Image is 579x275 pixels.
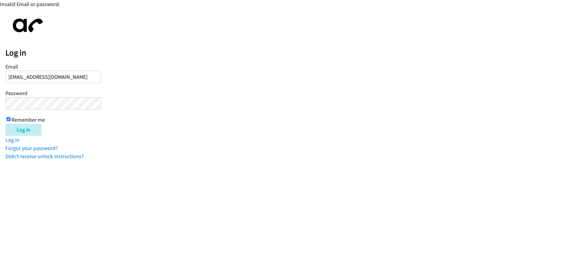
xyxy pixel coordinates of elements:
[5,48,579,58] h2: Log in
[5,145,58,152] a: Forgot your password?
[5,90,27,97] label: Password
[5,63,18,70] label: Email
[5,136,19,143] a: Log in
[5,153,84,160] a: Didn't receive unlock instructions?
[5,124,42,136] input: Log in
[11,116,45,123] label: Remember me
[5,14,48,37] img: aphone-8a226864a2ddd6a5e75d1ebefc011f4aa8f32683c2d82f3fb0802fe031f96514.svg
